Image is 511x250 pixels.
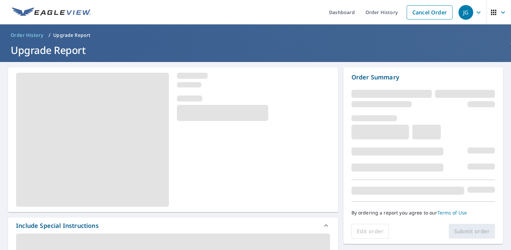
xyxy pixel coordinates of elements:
[48,31,50,39] li: /
[8,217,338,234] div: Include Special Instructions
[12,7,91,17] img: EV Logo
[458,5,473,20] div: JG
[11,32,43,39] span: Order History
[8,30,503,41] nav: breadcrumb
[8,30,46,41] a: Order History
[351,73,495,82] p: Order Summary
[8,43,503,57] h1: Upgrade Report
[437,209,467,216] a: Terms of Use
[407,5,452,19] a: Cancel Order
[351,210,495,216] p: By ordering a report you agree to our
[53,32,90,39] p: Upgrade Report
[16,221,99,230] div: Include Special Instructions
